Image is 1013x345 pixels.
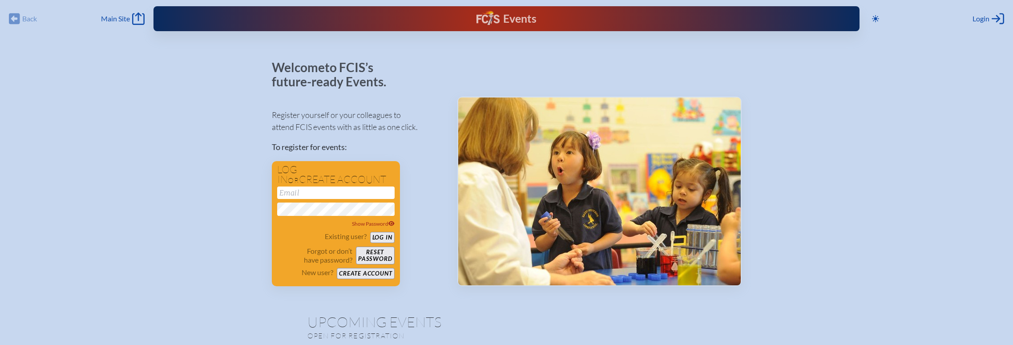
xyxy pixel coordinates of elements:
p: Welcome to FCIS’s future-ready Events. [272,61,396,89]
p: Forgot or don’t have password? [277,247,353,264]
button: Log in [370,232,395,243]
p: To register for events: [272,141,443,153]
button: Resetpassword [356,247,394,264]
span: Main Site [101,14,130,23]
span: Show Password [352,220,395,227]
button: Create account [337,268,394,279]
p: Register yourself or your colleagues to attend FCIS events with as little as one click. [272,109,443,133]
span: Login [973,14,989,23]
h1: Upcoming Events [307,315,706,329]
h1: Log in create account [277,165,395,185]
p: Open for registration [307,331,542,340]
a: Main Site [101,12,145,25]
input: Email [277,187,395,199]
p: New user? [302,268,333,277]
div: FCIS Events — Future ready [344,11,669,27]
p: Existing user? [325,232,367,241]
span: or [288,176,299,185]
img: Events [458,97,741,285]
